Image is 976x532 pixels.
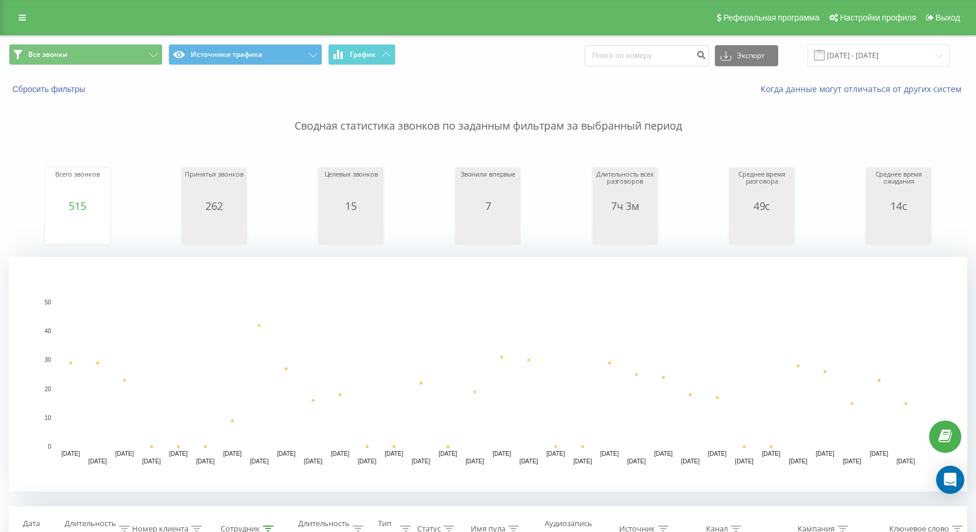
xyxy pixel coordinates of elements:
div: 7 [458,200,517,212]
text: [DATE] [116,450,134,457]
div: Всего звонков [48,171,107,200]
svg: A chart. [732,212,791,247]
text: [DATE] [331,450,350,457]
button: График [328,44,396,65]
span: Настройки профиля [840,13,916,22]
text: [DATE] [762,450,781,457]
button: Все звонки [9,44,163,65]
text: [DATE] [465,458,484,465]
text: [DATE] [816,450,835,457]
div: 14с [869,200,928,212]
text: [DATE] [789,458,808,465]
div: 515 [48,200,107,212]
div: Длительность всех разговоров [596,171,654,200]
text: [DATE] [519,458,538,465]
svg: A chart. [9,257,967,492]
text: [DATE] [196,458,215,465]
div: Среднее время ожидания [869,171,928,200]
text: 50 [45,299,52,306]
svg: A chart. [869,212,928,247]
text: 20 [45,386,52,392]
svg: A chart. [596,212,654,247]
text: [DATE] [89,458,107,465]
text: [DATE] [843,458,862,465]
text: 10 [45,415,52,421]
text: 40 [45,328,52,334]
span: Реферальная программа [723,13,819,22]
button: Сбросить фильтры [9,84,91,94]
text: [DATE] [250,458,269,465]
text: [DATE] [223,450,242,457]
text: [DATE] [573,458,592,465]
text: [DATE] [870,450,889,457]
div: Целевых звонков [322,171,380,200]
div: 49с [732,200,791,212]
text: [DATE] [438,450,457,457]
text: 30 [45,357,52,364]
text: [DATE] [304,458,323,465]
p: Сводная статистика звонков по заданным фильтрам за выбранный период [9,95,967,134]
span: Все звонки [28,50,67,59]
text: 0 [48,443,51,450]
text: [DATE] [600,450,619,457]
text: [DATE] [627,458,646,465]
div: Open Intercom Messenger [936,466,964,494]
a: Когда данные могут отличаться от других систем [761,83,967,94]
text: [DATE] [681,458,700,465]
text: [DATE] [142,458,161,465]
input: Поиск по номеру [585,45,709,66]
text: [DATE] [358,458,377,465]
text: [DATE] [62,450,80,457]
text: [DATE] [385,450,404,457]
span: График [350,50,376,59]
text: [DATE] [897,458,916,465]
svg: A chart. [322,212,380,247]
text: [DATE] [546,450,565,457]
text: [DATE] [492,450,511,457]
div: 262 [185,200,244,212]
text: [DATE] [735,458,754,465]
text: [DATE] [654,450,673,457]
div: Звонили впервые [458,171,517,200]
text: [DATE] [411,458,430,465]
text: [DATE] [277,450,296,457]
div: 7ч 3м [596,200,654,212]
text: [DATE] [169,450,188,457]
div: 15 [322,200,380,212]
svg: A chart. [48,212,107,247]
button: Экспорт [715,45,778,66]
div: Среднее время разговора [732,171,791,200]
button: Источники трафика [168,44,322,65]
svg: A chart. [458,212,517,247]
div: Принятых звонков [185,171,244,200]
text: [DATE] [708,450,727,457]
span: Выход [936,13,960,22]
svg: A chart. [185,212,244,247]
